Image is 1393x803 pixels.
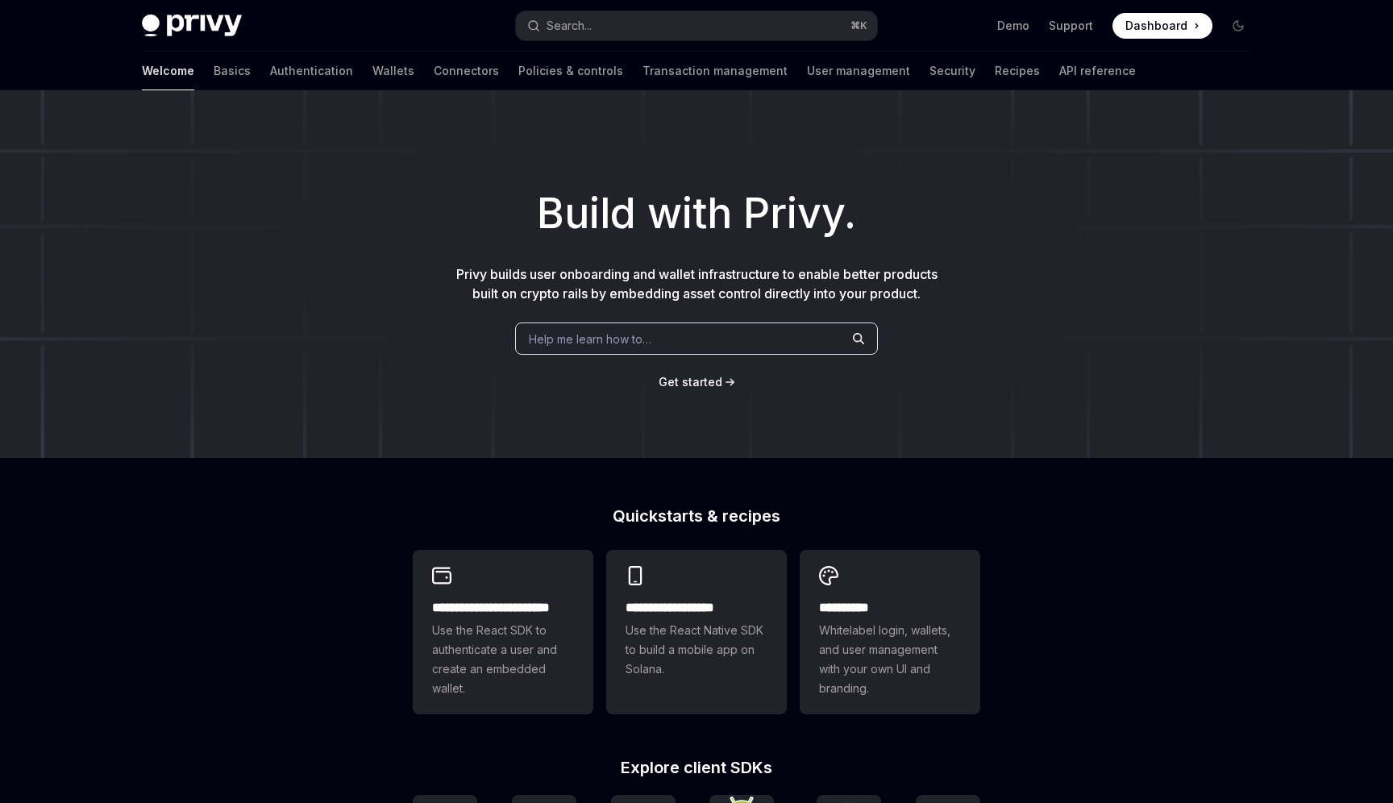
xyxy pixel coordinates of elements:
[997,18,1029,34] a: Demo
[1059,52,1136,90] a: API reference
[659,374,722,390] a: Get started
[929,52,975,90] a: Security
[26,182,1367,245] h1: Build with Privy.
[214,52,251,90] a: Basics
[1049,18,1093,34] a: Support
[516,11,877,40] button: Search...⌘K
[434,52,499,90] a: Connectors
[529,331,651,347] span: Help me learn how to…
[800,550,980,714] a: **** *****Whitelabel login, wallets, and user management with your own UI and branding.
[850,19,867,32] span: ⌘ K
[270,52,353,90] a: Authentication
[642,52,788,90] a: Transaction management
[413,508,980,524] h2: Quickstarts & recipes
[432,621,574,698] span: Use the React SDK to authenticate a user and create an embedded wallet.
[1125,18,1187,34] span: Dashboard
[807,52,910,90] a: User management
[1225,13,1251,39] button: Toggle dark mode
[606,550,787,714] a: **** **** **** ***Use the React Native SDK to build a mobile app on Solana.
[626,621,767,679] span: Use the React Native SDK to build a mobile app on Solana.
[142,15,242,37] img: dark logo
[518,52,623,90] a: Policies & controls
[142,52,194,90] a: Welcome
[659,375,722,389] span: Get started
[819,621,961,698] span: Whitelabel login, wallets, and user management with your own UI and branding.
[547,16,592,35] div: Search...
[995,52,1040,90] a: Recipes
[372,52,414,90] a: Wallets
[1112,13,1212,39] a: Dashboard
[456,266,938,302] span: Privy builds user onboarding and wallet infrastructure to enable better products built on crypto ...
[413,759,980,776] h2: Explore client SDKs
